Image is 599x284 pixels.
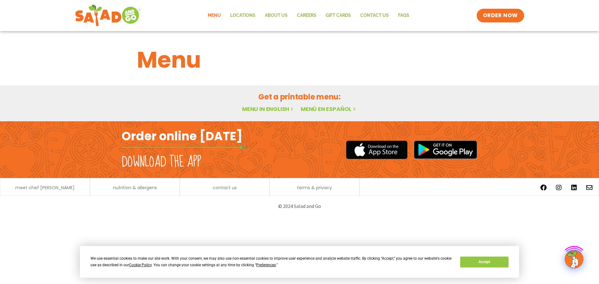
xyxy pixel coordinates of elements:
a: Menú en español [301,105,357,113]
span: ORDER NOW [483,12,518,19]
div: Cookie Consent Prompt [80,246,519,278]
h1: Menu [137,43,462,77]
a: Menu in English [242,105,295,113]
a: meet chef [PERSON_NAME] [15,185,75,190]
a: About Us [260,8,292,23]
button: Accept [460,257,508,267]
a: nutrition & allergens [113,185,157,190]
a: ORDER NOW [477,9,524,22]
a: Careers [292,8,321,23]
div: We use essential cookies to make our site work. With your consent, we may also use non-essential ... [90,255,453,268]
nav: Menu [203,8,414,23]
a: FAQs [393,8,414,23]
span: Cookie Policy [129,263,152,267]
h2: Order online [DATE] [122,128,242,144]
img: google_play [414,140,477,159]
img: new-SAG-logo-768×292 [75,3,141,28]
a: Menu [203,8,226,23]
span: Preferences [256,263,276,267]
img: fork [122,146,246,149]
a: Contact Us [356,8,393,23]
img: appstore [346,140,407,160]
a: GIFT CARDS [321,8,356,23]
h2: Get a printable menu: [137,91,462,102]
a: terms & privacy [297,185,332,190]
a: Locations [226,8,260,23]
h2: Download the app [122,153,201,171]
p: © 2024 Salad and Go [125,202,474,210]
a: contact us [213,185,237,190]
